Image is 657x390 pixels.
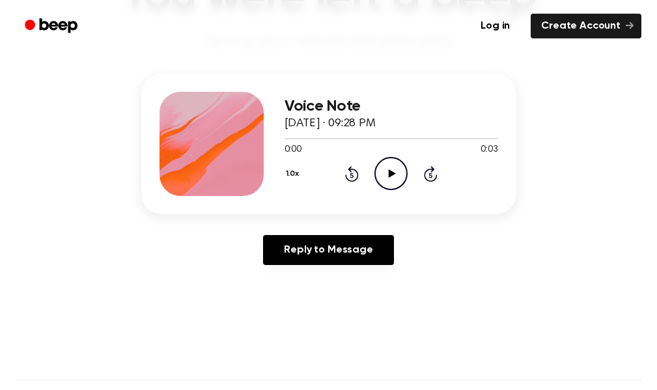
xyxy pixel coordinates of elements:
a: Create Account [531,14,641,38]
span: 0:00 [285,143,301,157]
span: 0:03 [481,143,497,157]
a: Beep [16,14,89,39]
a: Log in [468,11,523,41]
h3: Voice Note [285,98,498,115]
button: 1.0x [285,163,304,185]
span: [DATE] · 09:28 PM [285,118,376,130]
a: Reply to Message [263,235,393,265]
